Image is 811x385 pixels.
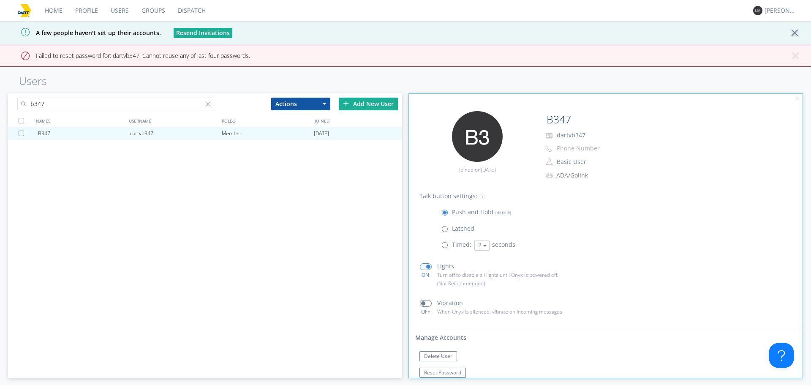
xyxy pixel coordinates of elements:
[6,29,161,37] span: A few people haven't set up their accounts.
[493,210,511,216] span: (default)
[314,127,329,140] span: [DATE]
[474,240,490,251] button: 2
[271,98,330,110] button: Actions
[130,127,222,140] div: dartvb347
[554,156,638,168] button: Basic User
[452,111,503,162] img: 373638.png
[481,166,496,173] span: [DATE]
[38,127,130,140] div: B347
[174,28,232,38] button: Resend Invitations
[492,240,515,248] span: seconds
[416,308,435,315] div: OFF
[419,191,477,201] p: Talk button settings:
[556,171,627,180] div: ADA/Golink
[437,298,463,308] p: Vibration
[220,115,313,127] div: ROLE
[545,145,552,152] img: phone-outline.svg
[127,115,220,127] div: USERNAME
[795,96,800,102] img: cancel.svg
[8,127,402,140] a: B347dartvb347Member[DATE]
[452,240,471,249] p: Timed:
[546,158,552,165] img: person-outline.svg
[34,115,127,127] div: NAMES
[339,98,398,110] div: Add New User
[437,262,454,271] p: Lights
[416,271,435,279] div: ON
[765,6,796,15] div: [PERSON_NAME]
[543,111,680,128] input: Name
[753,6,762,15] img: 373638.png
[437,271,659,279] p: Turn off to disable all lights until Onyx is powered off.
[557,131,585,139] span: dartvb347
[419,351,457,361] button: Delete User
[17,3,32,18] img: 78cd887fa48448738319bff880e8b00c
[419,368,466,378] button: Reset Password
[222,127,314,140] div: Member
[17,98,214,110] input: Search users
[407,334,803,341] h5: Manage Accounts
[313,115,405,127] div: JOINED
[459,166,496,173] span: Joined on
[452,224,474,233] p: Latched
[452,208,511,217] p: Push and Hold
[437,279,659,287] p: (Not Recommended)
[546,169,554,181] img: icon-alert-users-thin-outline.svg
[437,308,659,316] p: When Onyx is silenced, vibrate on incoming messages.
[769,343,794,368] iframe: Toggle Customer Support
[6,52,250,60] span: Failed to reset password for: dartvb347. Cannot reuse any of last four passwords.
[343,101,349,106] img: plus.svg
